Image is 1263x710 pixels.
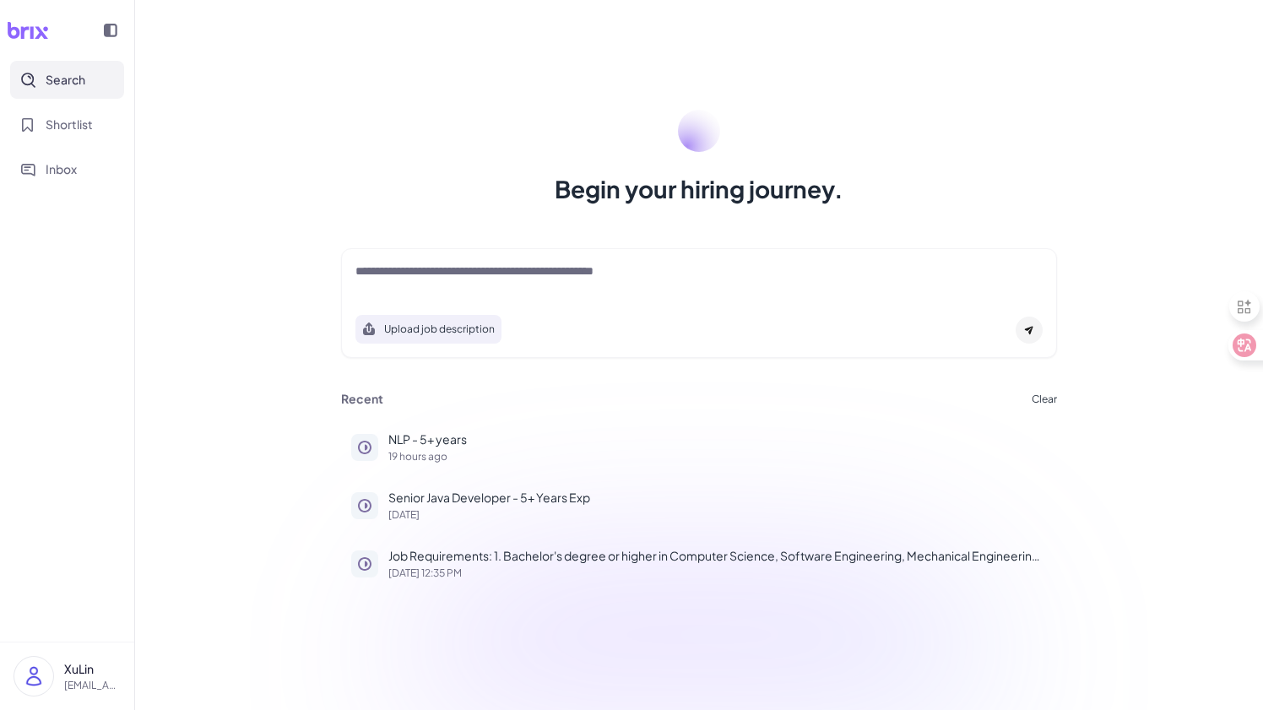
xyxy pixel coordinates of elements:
p: [EMAIL_ADDRESS][DOMAIN_NAME] [64,678,121,693]
span: Search [46,71,85,89]
h3: Recent [341,392,383,407]
span: Shortlist [46,116,93,133]
p: NLP - 5+ years [388,431,1047,448]
p: Job Requirements: 1. Bachelor's degree or higher in Computer Science, Software Engineering, Mecha... [388,547,1047,565]
p: XuLin [64,660,121,678]
button: Inbox [10,150,124,188]
p: [DATE] 12:35 PM [388,568,1047,578]
p: Senior Java Developer - 5+ Years Exp [388,489,1047,507]
button: Search using job description [355,315,501,344]
p: [DATE] [388,510,1047,520]
button: Clear [1032,394,1057,404]
button: NLP - 5+ years19 hours ago [341,420,1057,472]
span: Inbox [46,160,77,178]
button: Search [10,61,124,99]
button: Senior Java Developer - 5+ Years Exp[DATE] [341,479,1057,530]
h1: Begin your hiring journey. [555,172,843,206]
p: 19 hours ago [388,452,1047,462]
img: user_logo.png [14,657,53,696]
button: Shortlist [10,106,124,144]
button: Job Requirements: 1. Bachelor's degree or higher in Computer Science, Software Engineering, Mecha... [341,537,1057,588]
